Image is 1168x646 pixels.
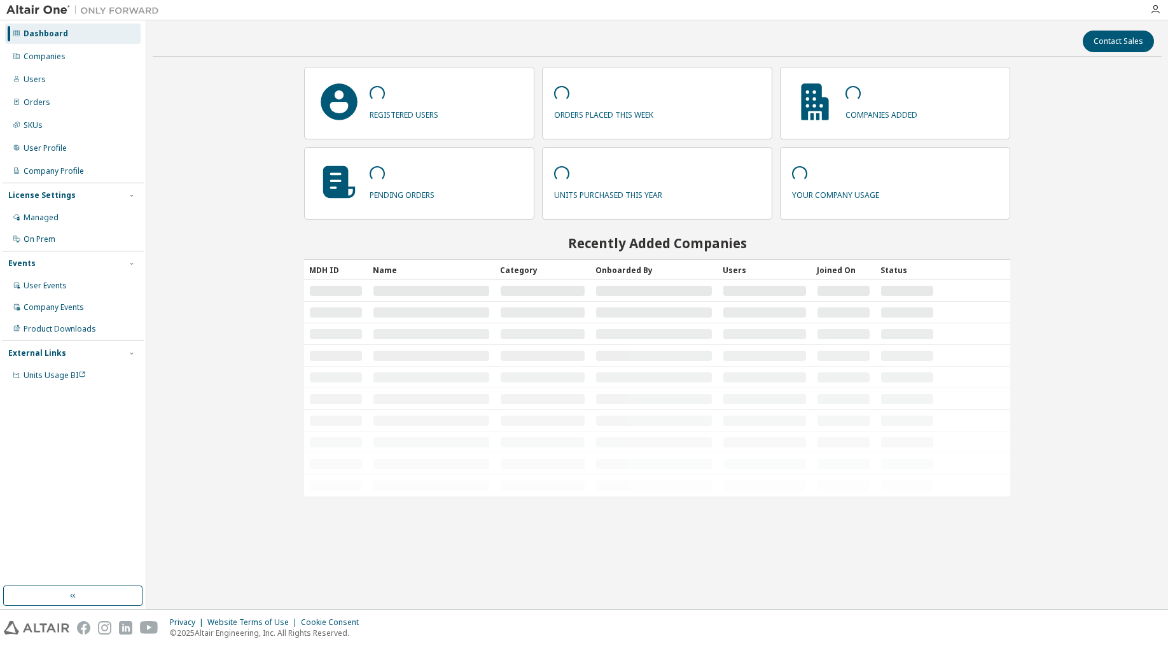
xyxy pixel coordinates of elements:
div: Dashboard [24,29,68,39]
p: your company usage [792,186,879,200]
p: registered users [370,106,438,120]
img: facebook.svg [77,621,90,635]
div: Status [880,260,934,280]
div: User Profile [24,143,67,153]
div: Onboarded By [595,260,713,280]
p: units purchased this year [554,186,662,200]
div: External Links [8,348,66,358]
p: orders placed this week [554,106,653,120]
p: companies added [845,106,917,120]
div: Events [8,258,36,269]
img: linkedin.svg [119,621,132,635]
div: Category [500,260,585,280]
p: pending orders [370,186,435,200]
div: Users [723,260,807,280]
div: MDH ID [309,260,363,280]
span: Units Usage BI [24,370,86,381]
div: Cookie Consent [301,617,366,628]
div: Orders [24,97,50,108]
img: youtube.svg [140,621,158,635]
div: User Events [24,281,67,291]
img: Altair One [6,4,165,17]
div: Managed [24,213,59,223]
div: Companies [24,52,66,62]
div: Product Downloads [24,324,96,334]
div: Name [373,260,490,280]
div: Company Profile [24,166,84,176]
button: Contact Sales [1083,31,1154,52]
h2: Recently Added Companies [304,235,1010,251]
div: Users [24,74,46,85]
div: Company Events [24,302,84,312]
img: altair_logo.svg [4,621,69,635]
div: On Prem [24,234,55,244]
p: © 2025 Altair Engineering, Inc. All Rights Reserved. [170,628,366,638]
div: Joined On [817,260,870,280]
div: Website Terms of Use [207,617,301,628]
div: Privacy [170,617,207,628]
div: SKUs [24,120,43,130]
div: License Settings [8,190,76,200]
img: instagram.svg [98,621,111,635]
